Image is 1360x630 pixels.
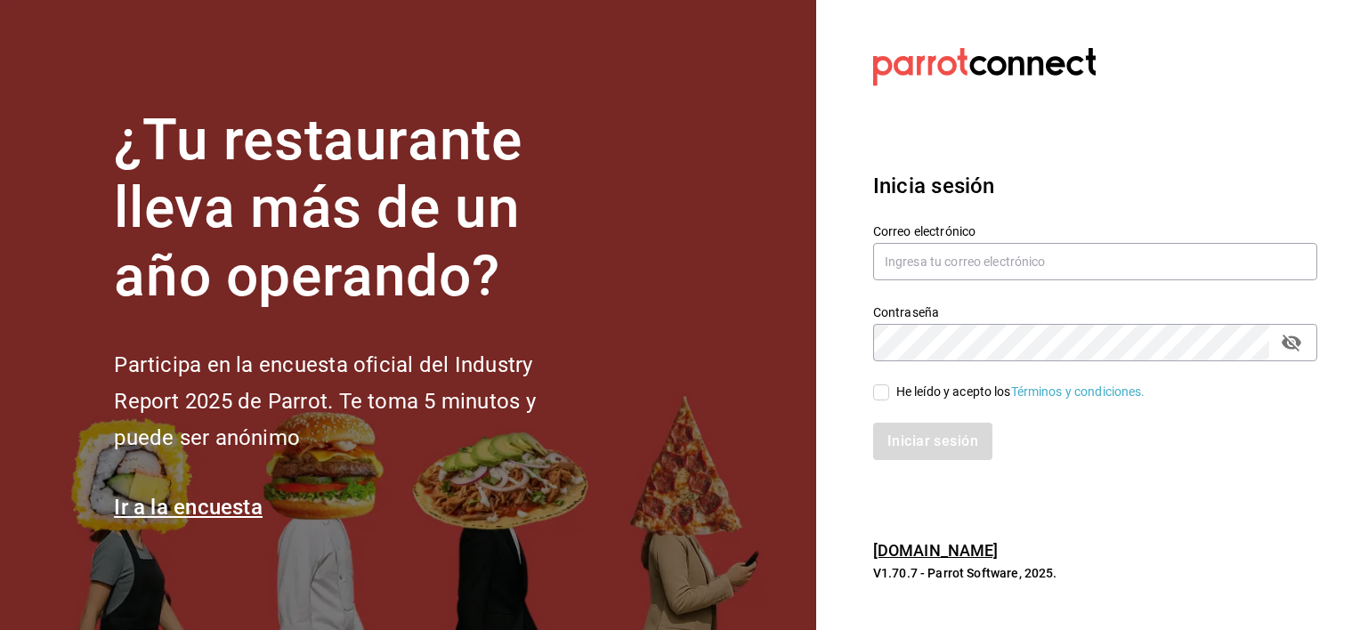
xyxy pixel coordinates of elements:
[1276,327,1307,358] button: passwordField
[873,243,1317,280] input: Ingresa tu correo electrónico
[114,347,595,456] h2: Participa en la encuesta oficial del Industry Report 2025 de Parrot. Te toma 5 minutos y puede se...
[873,170,1317,202] h3: Inicia sesión
[1011,384,1145,399] a: Términos y condiciones.
[114,495,263,520] a: Ir a la encuesta
[873,541,999,560] a: [DOMAIN_NAME]
[873,305,1317,318] label: Contraseña
[873,564,1317,582] p: V1.70.7 - Parrot Software, 2025.
[873,224,1317,237] label: Correo electrónico
[896,383,1145,401] div: He leído y acepto los
[114,107,595,311] h1: ¿Tu restaurante lleva más de un año operando?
